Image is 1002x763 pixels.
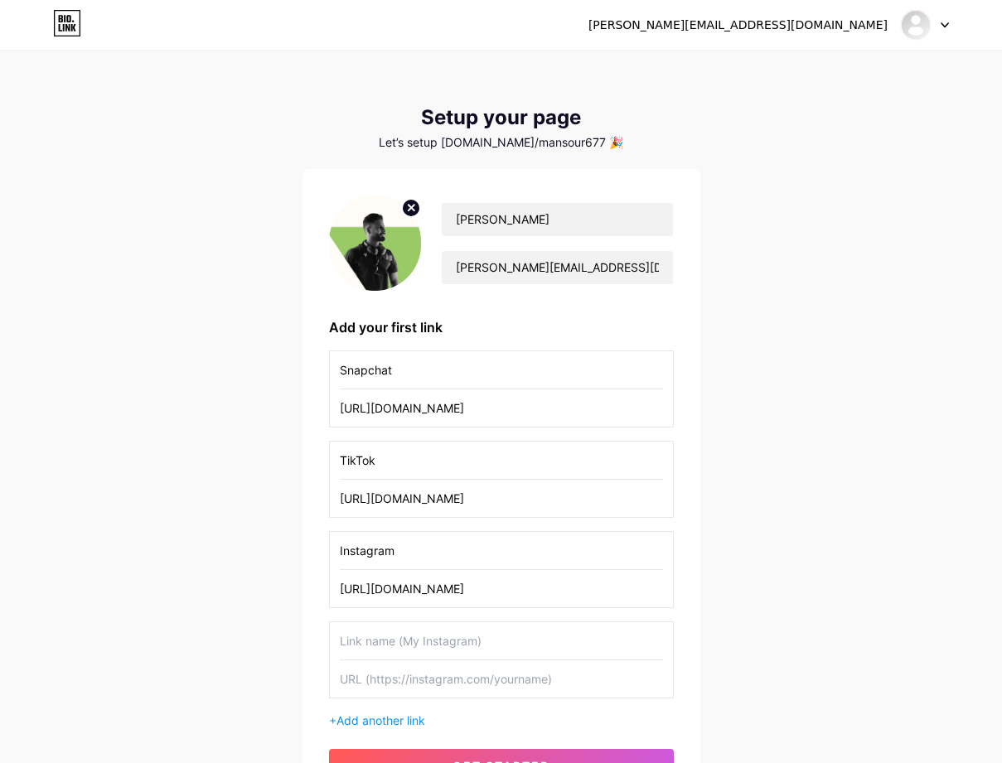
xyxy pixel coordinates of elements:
[588,17,888,34] div: [PERSON_NAME][EMAIL_ADDRESS][DOMAIN_NAME]
[340,570,663,607] input: URL (https://instagram.com/yourname)
[340,389,663,427] input: URL (https://instagram.com/yourname)
[442,203,672,236] input: Your name
[340,442,663,479] input: Link name (My Instagram)
[340,480,663,517] input: URL (https://instagram.com/yourname)
[340,532,663,569] input: Link name (My Instagram)
[442,251,672,284] input: bio
[340,660,663,698] input: URL (https://instagram.com/yourname)
[329,196,422,291] img: profile pic
[340,351,663,389] input: Link name (My Instagram)
[303,106,700,129] div: Setup your page
[329,317,674,337] div: Add your first link
[303,136,700,149] div: Let’s setup [DOMAIN_NAME]/mansour677 🎉
[336,713,425,727] span: Add another link
[340,622,663,659] input: Link name (My Instagram)
[329,712,674,729] div: +
[900,9,932,41] img: mansour677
